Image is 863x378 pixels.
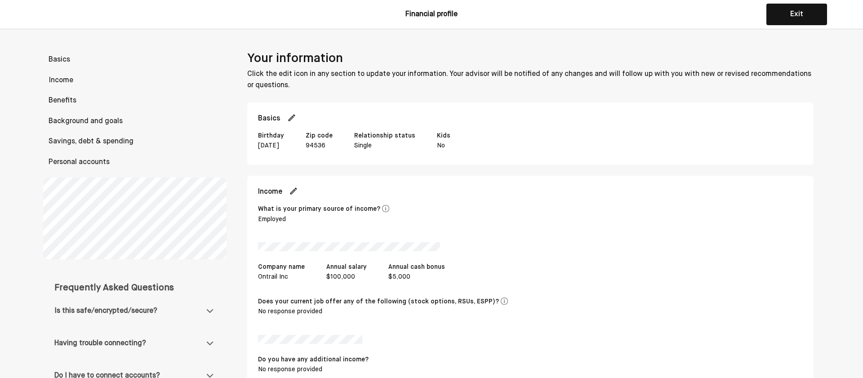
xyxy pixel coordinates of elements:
div: Do you have any additional income? [258,355,369,365]
h1: Your information [247,49,814,69]
div: [DATE] [258,141,284,151]
div: Annual salary [326,262,367,272]
div: Ontrail Inc [258,272,305,282]
div: Frequently Asked Questions [54,281,215,295]
div: Zip code [306,131,333,141]
div: No [437,141,450,151]
div: Annual cash bonus [388,262,445,272]
p: Income [43,75,227,87]
div: Employed [258,214,389,224]
p: Personal accounts [43,157,227,169]
button: Exit [766,4,827,25]
div: No response provided [258,365,369,374]
div: Company name [258,262,305,272]
div: Having trouble connecting? [54,338,146,349]
div: $100,000 [326,272,367,282]
p: Benefits [43,95,227,107]
div: Relationship status [354,131,415,141]
div: $5,000 [388,272,445,282]
div: Single [354,141,415,151]
h2: Income [258,187,282,198]
div: Is this safe/encrypted/secure? [54,306,157,316]
div: Does your current job offer any of the following (stock options, RSUs, ESPP)? [258,297,499,307]
div: No response provided [258,307,438,316]
p: Background and goals [43,116,227,128]
div: 94536 [306,141,333,151]
div: Kids [437,131,450,141]
p: Savings, debt & spending [43,136,227,148]
p: Click the edit icon in any section to update your information. Your advisor will be notified of a... [247,69,814,92]
div: What is your primary source of income? [258,204,380,214]
h2: Basics [258,113,280,125]
div: Financial profile [301,9,562,20]
div: Birthday [258,131,284,141]
p: Basics [43,54,227,66]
